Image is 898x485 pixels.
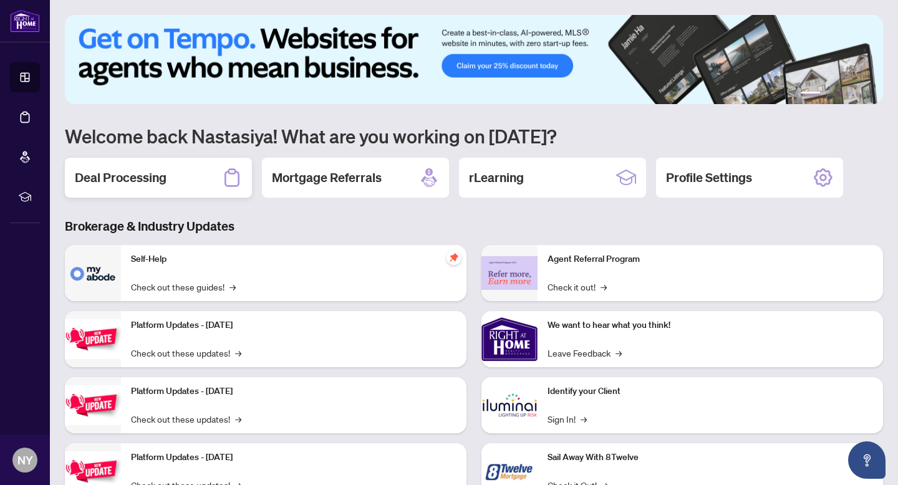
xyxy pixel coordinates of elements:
h2: Profile Settings [666,169,752,186]
button: 5 [856,92,861,97]
img: We want to hear what you think! [481,311,538,367]
a: Leave Feedback→ [548,346,622,360]
img: Agent Referral Program [481,256,538,291]
h1: Welcome back Nastasiya! What are you working on [DATE]? [65,124,883,148]
img: Platform Updates - July 21, 2025 [65,319,121,358]
button: 6 [866,92,871,97]
p: Platform Updates - [DATE] [131,319,456,332]
h2: rLearning [469,169,524,186]
p: Identify your Client [548,385,873,398]
a: Check out these updates!→ [131,412,241,426]
p: Sail Away With 8Twelve [548,451,873,464]
img: Slide 0 [65,15,883,104]
p: Agent Referral Program [548,252,873,266]
p: Platform Updates - [DATE] [131,451,456,464]
button: 3 [836,92,841,97]
p: Self-Help [131,252,456,266]
img: Self-Help [65,245,121,301]
a: Sign In!→ [548,412,587,426]
a: Check out these guides!→ [131,280,236,294]
span: → [235,412,241,426]
button: 2 [826,92,831,97]
button: Open asap [848,441,886,479]
button: 1 [801,92,821,97]
span: → [229,280,236,294]
img: logo [10,9,40,32]
span: NY [17,451,33,469]
span: → [616,346,622,360]
h2: Mortgage Referrals [272,169,382,186]
h2: Deal Processing [75,169,167,186]
img: Identify your Client [481,377,538,433]
button: 4 [846,92,851,97]
p: Platform Updates - [DATE] [131,385,456,398]
img: Platform Updates - July 8, 2025 [65,385,121,425]
p: We want to hear what you think! [548,319,873,332]
h3: Brokerage & Industry Updates [65,218,883,235]
a: Check it out!→ [548,280,607,294]
a: Check out these updates!→ [131,346,241,360]
span: → [601,280,607,294]
span: → [581,412,587,426]
span: pushpin [447,250,461,265]
span: → [235,346,241,360]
